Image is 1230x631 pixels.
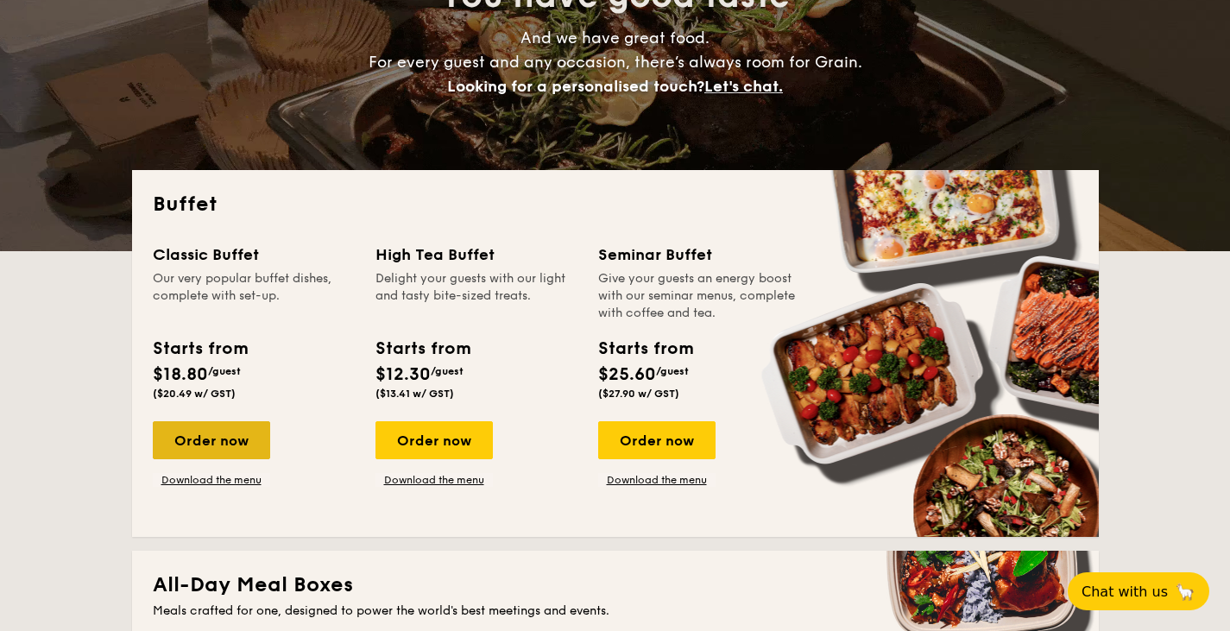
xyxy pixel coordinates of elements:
span: And we have great food. For every guest and any occasion, there’s always room for Grain. [369,28,862,96]
span: /guest [656,365,689,377]
span: $25.60 [598,364,656,385]
button: Chat with us🦙 [1068,572,1209,610]
div: Delight your guests with our light and tasty bite-sized treats. [375,270,577,322]
div: Order now [598,421,716,459]
div: Seminar Buffet [598,243,800,267]
div: Starts from [375,336,470,362]
div: Our very popular buffet dishes, complete with set-up. [153,270,355,322]
div: Classic Buffet [153,243,355,267]
span: ($13.41 w/ GST) [375,388,454,400]
span: /guest [208,365,241,377]
a: Download the menu [375,473,493,487]
h2: Buffet [153,191,1078,218]
div: Give your guests an energy boost with our seminar menus, complete with coffee and tea. [598,270,800,322]
span: ($20.49 w/ GST) [153,388,236,400]
span: 🦙 [1175,582,1195,602]
div: Order now [153,421,270,459]
span: $18.80 [153,364,208,385]
span: $12.30 [375,364,431,385]
span: /guest [431,365,464,377]
div: Starts from [598,336,692,362]
a: Download the menu [598,473,716,487]
span: ($27.90 w/ GST) [598,388,679,400]
a: Download the menu [153,473,270,487]
h2: All-Day Meal Boxes [153,571,1078,599]
div: Meals crafted for one, designed to power the world's best meetings and events. [153,603,1078,620]
div: Starts from [153,336,247,362]
span: Chat with us [1082,584,1168,600]
span: Looking for a personalised touch? [447,77,704,96]
div: Order now [375,421,493,459]
span: Let's chat. [704,77,783,96]
div: High Tea Buffet [375,243,577,267]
